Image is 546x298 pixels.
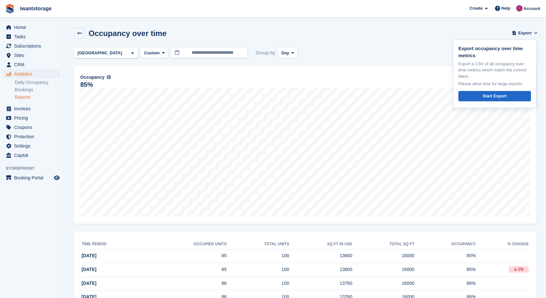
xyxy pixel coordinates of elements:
td: 85 [144,249,227,263]
div: [GEOGRAPHIC_DATA] [76,50,125,56]
td: 100 [227,263,289,277]
a: menu [3,41,61,50]
a: menu [3,32,61,41]
div: 1% [509,266,529,273]
span: Protection [14,132,53,141]
a: menu [3,132,61,141]
a: menu [3,151,61,160]
img: Jonathan [516,5,523,12]
span: Booking Portal [14,173,53,182]
th: Occupancy [414,239,476,249]
td: 13600 [289,263,352,277]
img: icon-info-grey-7440780725fd019a000dd9b08b2336e03edf1995a4989e88bcd33f0948082b44.svg [107,75,111,79]
span: Occupancy [80,74,104,81]
a: menu [3,69,61,78]
span: Export [518,30,532,36]
td: 13600 [289,249,352,263]
p: Export a CSV of all occupancy over time metrics which match the current filters. [458,61,531,80]
td: 100 [227,276,289,290]
a: Preview store [53,174,61,182]
a: menu [3,51,61,60]
td: 100 [227,249,289,263]
td: 16000 [352,249,414,263]
td: 16000 [352,263,414,277]
span: Group by [256,48,275,58]
span: Custom [144,50,160,56]
a: menu [3,113,61,122]
div: 85% [80,82,93,87]
th: % change [476,239,529,249]
th: sq ft in use [289,239,352,249]
a: menu [3,173,61,182]
a: Start Export [458,91,531,102]
a: menu [3,60,61,69]
a: menu [3,123,61,132]
span: [DATE] [82,267,96,272]
p: Export occupancy over time metrics [458,45,531,59]
td: 85 [144,263,227,277]
th: Occupied units [144,239,227,249]
span: Subscriptions [14,41,53,50]
button: Day [278,48,298,58]
th: Time period [82,239,144,249]
button: Custom [141,48,168,58]
td: 86% [414,276,476,290]
p: Please allow time for large exports. [458,81,531,87]
span: Day [282,50,289,56]
a: iwantstorage [17,3,54,14]
span: Create [470,5,482,12]
a: Daily Occupancy [15,79,61,86]
a: Reports [15,94,61,100]
span: Tasks [14,32,53,41]
td: 16000 [352,276,414,290]
td: 85% [414,263,476,277]
h2: Occupancy over time [89,29,167,38]
span: [DATE] [82,253,96,258]
span: Invoices [14,104,53,113]
a: menu [3,141,61,150]
span: Analytics [14,69,53,78]
span: Pricing [14,113,53,122]
span: CRM [14,60,53,69]
img: stora-icon-8386f47178a22dfd0bd8f6a31ec36ba5ce8667c1dd55bd0f319d3a0aa187defe.svg [5,4,15,14]
span: Settings [14,141,53,150]
span: Coupons [14,123,53,132]
a: menu [3,23,61,32]
span: [DATE] [82,281,96,286]
button: Export [513,28,536,38]
a: Bookings [15,87,61,93]
th: Total sq ft [352,239,414,249]
span: Storefront [6,165,64,172]
div: Start Export [483,93,507,99]
a: menu [3,104,61,113]
td: 86 [144,276,227,290]
span: Sites [14,51,53,60]
td: 85% [414,249,476,263]
span: Home [14,23,53,32]
span: Account [524,5,540,12]
span: Capital [14,151,53,160]
th: Total units [227,239,289,249]
span: Help [501,5,510,12]
td: 13760 [289,276,352,290]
